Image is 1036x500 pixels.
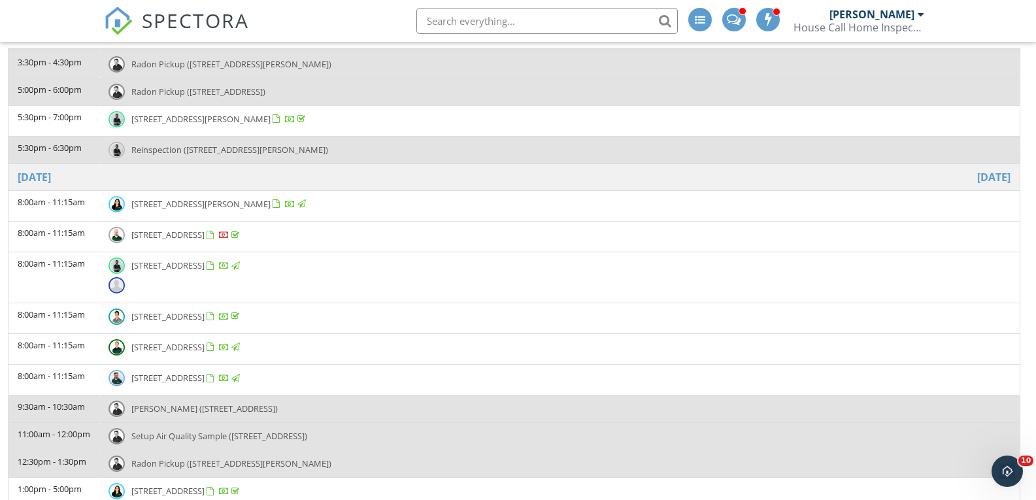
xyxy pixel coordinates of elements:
[109,56,125,73] img: greg.png
[416,8,678,34] input: Search everything...
[131,341,205,353] span: [STREET_ADDRESS]
[8,423,99,450] td: 11:00am - 12:00pm
[1018,456,1033,466] span: 10
[8,190,99,221] td: 8:00am - 11:15am
[131,198,308,210] a: [STREET_ADDRESS][PERSON_NAME]
[8,333,99,364] td: 8:00am - 11:15am
[131,485,242,497] a: [STREET_ADDRESS]
[109,227,125,243] img: mark.png
[8,78,99,105] td: 5:00pm - 6:00pm
[131,144,328,156] span: Reinspection ([STREET_ADDRESS][PERSON_NAME])
[8,105,99,136] td: 5:30pm - 7:00pm
[131,403,278,414] span: [PERSON_NAME] ([STREET_ADDRESS])
[109,308,125,325] img: patrick.png
[131,372,205,384] span: [STREET_ADDRESS]
[131,310,242,322] a: [STREET_ADDRESS]
[131,372,242,384] a: [STREET_ADDRESS]
[131,310,205,322] span: [STREET_ADDRESS]
[109,111,125,127] img: adam_.png
[142,7,249,34] span: SPECTORA
[8,395,99,423] td: 9:30am - 10:30am
[109,142,125,158] img: adam_.png
[104,7,133,35] img: The Best Home Inspection Software - Spectora
[131,341,242,353] a: [STREET_ADDRESS]
[992,456,1023,487] iframe: Intercom live chat
[131,458,331,469] span: Radon Pickup ([STREET_ADDRESS][PERSON_NAME])
[8,365,99,395] td: 8:00am - 11:15am
[109,258,125,274] img: adam_.png
[109,84,125,100] img: greg.png
[8,303,99,333] td: 8:00am - 11:15am
[8,450,99,478] td: 12:30pm - 1:30pm
[109,483,125,499] img: stefanie.png
[131,229,205,241] span: [STREET_ADDRESS]
[977,169,1011,185] a: Go to September 25, 2025
[18,169,51,185] a: Go to September 25, 2025
[131,113,271,125] span: [STREET_ADDRESS][PERSON_NAME]
[8,136,99,163] td: 5:30pm - 6:30pm
[131,485,205,497] span: [STREET_ADDRESS]
[829,8,914,21] div: [PERSON_NAME]
[131,86,265,97] span: Radon Pickup ([STREET_ADDRESS])
[8,50,99,78] td: 3:30pm - 4:30pm
[131,198,271,210] span: [STREET_ADDRESS][PERSON_NAME]
[109,428,125,444] img: greg.png
[109,370,125,386] img: darrell.png
[794,21,924,34] div: House Call Home Inspection & Pest Control
[131,259,242,271] a: [STREET_ADDRESS]
[131,430,307,442] span: Setup Air Quality Sample ([STREET_ADDRESS])
[131,229,242,241] a: [STREET_ADDRESS]
[8,222,99,252] td: 8:00am - 11:15am
[131,58,331,70] span: Radon Pickup ([STREET_ADDRESS][PERSON_NAME])
[131,259,205,271] span: [STREET_ADDRESS]
[109,401,125,417] img: greg.png
[109,339,125,356] img: dave.png
[109,456,125,472] img: greg.png
[131,113,308,125] a: [STREET_ADDRESS][PERSON_NAME]
[109,196,125,212] img: stefanie.png
[8,163,1020,190] th: Go to September 25, 2025
[109,277,125,293] img: default-user-f0147aede5fd5fa78ca7ade42f37bd4542148d508eef1c3d3ea960f66861d68b.jpg
[104,18,249,45] a: SPECTORA
[8,252,99,303] td: 8:00am - 11:15am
